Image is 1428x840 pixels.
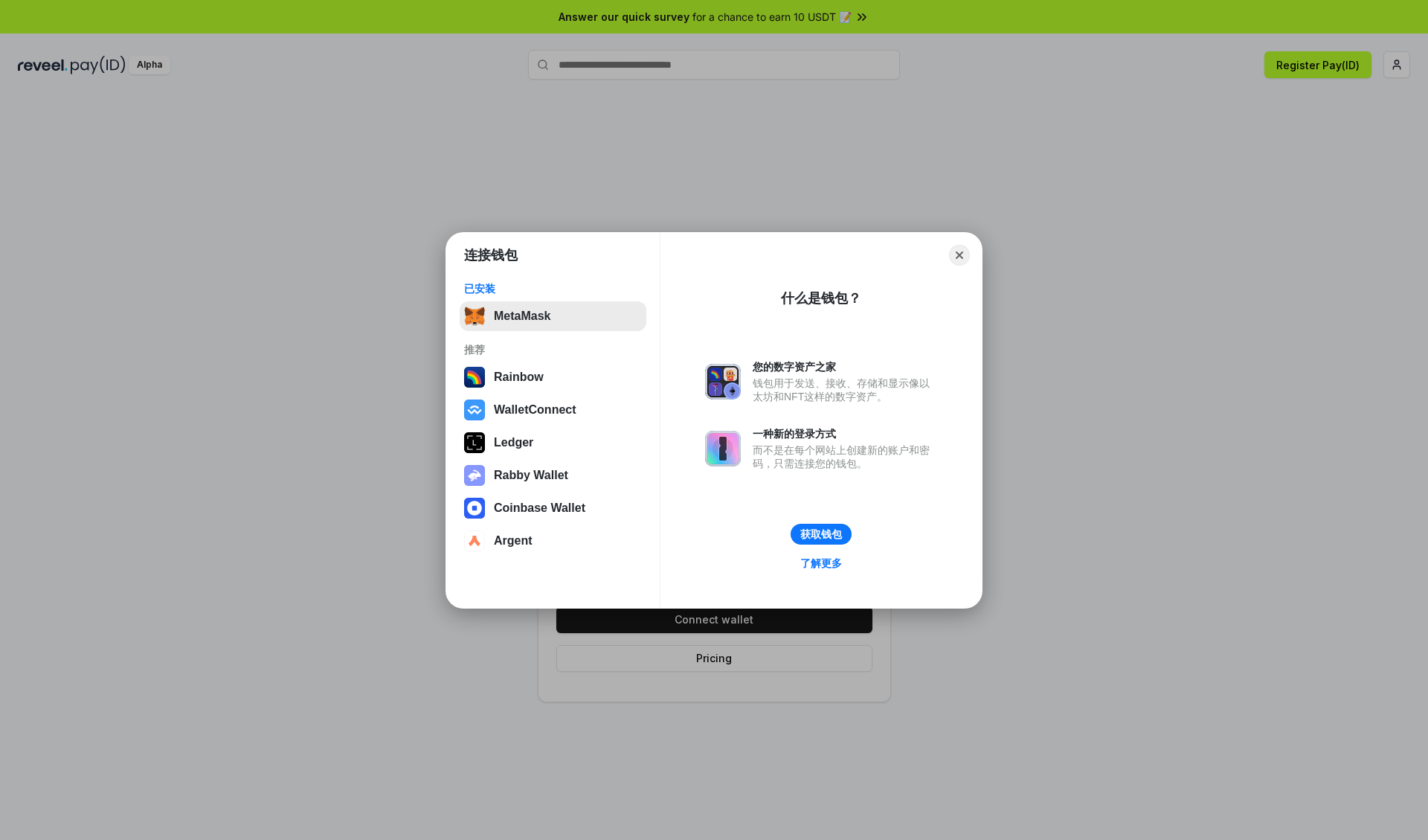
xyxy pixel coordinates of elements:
[460,362,646,392] button: Rainbow
[460,493,646,523] button: Coinbase Wallet
[705,364,741,400] img: svg+xml,%3Csvg%20xmlns%3D%22http%3A%2F%2Fwww.w3.org%2F2000%2Fsvg%22%20fill%3D%22none%22%20viewBox...
[460,461,646,490] button: Rabby Wallet
[753,427,937,440] div: 一种新的登录方式
[464,465,485,486] img: svg+xml,%3Csvg%20xmlns%3D%22http%3A%2F%2Fwww.w3.org%2F2000%2Fsvg%22%20fill%3D%22none%22%20viewBox...
[460,526,646,556] button: Argent
[460,395,646,425] button: WalletConnect
[791,524,852,545] button: 获取钱包
[494,310,550,323] div: MetaMask
[494,534,533,548] div: Argent
[753,360,937,373] div: 您的数字资产之家
[705,431,741,467] img: svg+xml,%3Csvg%20xmlns%3D%22http%3A%2F%2Fwww.w3.org%2F2000%2Fsvg%22%20fill%3D%22none%22%20viewBox...
[791,554,851,573] a: 了解更多
[464,246,518,264] h1: 连接钱包
[464,400,485,420] img: svg+xml,%3Csvg%20width%3D%2228%22%20height%3D%2228%22%20viewBox%3D%220%200%2028%2028%22%20fill%3D...
[460,301,646,331] button: MetaMask
[494,469,568,482] div: Rabby Wallet
[753,443,937,470] div: 而不是在每个网站上创建新的账户和密码，只需连接您的钱包。
[949,245,970,266] button: Close
[494,436,533,449] div: Ledger
[464,432,485,453] img: svg+xml,%3Csvg%20xmlns%3D%22http%3A%2F%2Fwww.w3.org%2F2000%2Fsvg%22%20width%3D%2228%22%20height%3...
[753,376,937,403] div: 钱包用于发送、接收、存储和显示像以太坊和NFT这样的数字资产。
[800,528,842,541] div: 获取钱包
[494,501,585,515] div: Coinbase Wallet
[464,367,485,388] img: svg+xml,%3Csvg%20width%3D%22120%22%20height%3D%22120%22%20viewBox%3D%220%200%20120%20120%22%20fil...
[464,498,485,519] img: svg+xml,%3Csvg%20width%3D%2228%22%20height%3D%2228%22%20viewBox%3D%220%200%2028%2028%22%20fill%3D...
[494,403,576,417] div: WalletConnect
[781,289,861,307] div: 什么是钱包？
[800,557,842,570] div: 了解更多
[464,530,485,551] img: svg+xml,%3Csvg%20width%3D%2228%22%20height%3D%2228%22%20viewBox%3D%220%200%2028%2028%22%20fill%3D...
[494,371,544,384] div: Rainbow
[464,282,642,295] div: 已安装
[464,343,642,356] div: 推荐
[460,428,646,458] button: Ledger
[464,306,485,327] img: svg+xml,%3Csvg%20fill%3D%22none%22%20height%3D%2233%22%20viewBox%3D%220%200%2035%2033%22%20width%...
